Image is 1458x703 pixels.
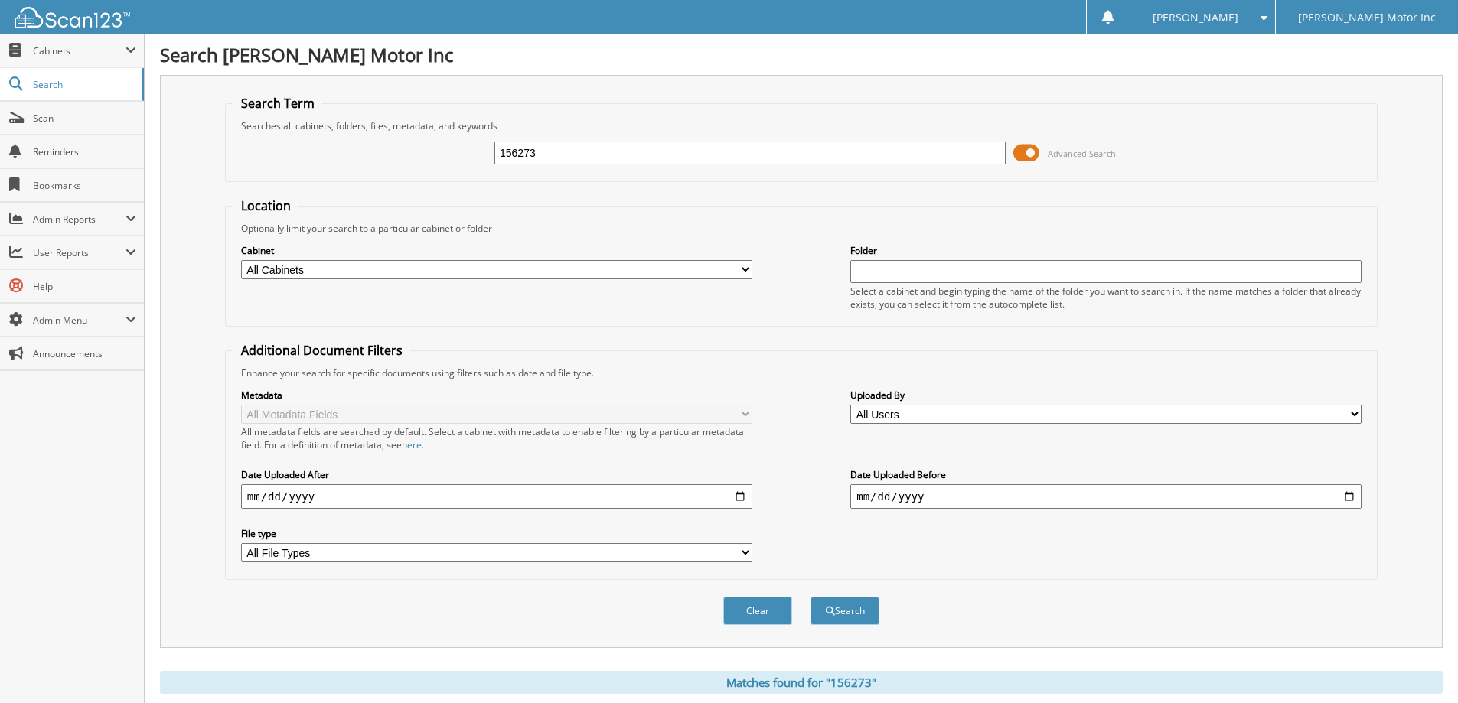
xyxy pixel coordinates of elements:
[241,389,752,402] label: Metadata
[1153,13,1238,22] span: [PERSON_NAME]
[233,366,1369,379] div: Enhance your search for specific documents using filters such as date and file type.
[850,285,1362,311] div: Select a cabinet and begin typing the name of the folder you want to search in. If the name match...
[850,484,1362,509] input: end
[850,389,1362,402] label: Uploaded By
[233,222,1369,235] div: Optionally limit your search to a particular cabinet or folder
[33,280,136,293] span: Help
[233,95,322,112] legend: Search Term
[241,484,752,509] input: start
[850,244,1362,257] label: Folder
[241,244,752,257] label: Cabinet
[233,119,1369,132] div: Searches all cabinets, folders, files, metadata, and keywords
[33,112,136,125] span: Scan
[160,671,1443,694] div: Matches found for "156273"
[233,342,410,359] legend: Additional Document Filters
[241,425,752,451] div: All metadata fields are searched by default. Select a cabinet with metadata to enable filtering b...
[233,197,298,214] legend: Location
[241,468,752,481] label: Date Uploaded After
[33,314,126,327] span: Admin Menu
[402,438,422,451] a: here
[33,213,126,226] span: Admin Reports
[33,44,126,57] span: Cabinets
[33,145,136,158] span: Reminders
[33,179,136,192] span: Bookmarks
[1048,148,1116,159] span: Advanced Search
[33,347,136,360] span: Announcements
[33,246,126,259] span: User Reports
[33,78,134,91] span: Search
[15,7,130,28] img: scan123-logo-white.svg
[811,597,879,625] button: Search
[160,42,1443,67] h1: Search [PERSON_NAME] Motor Inc
[1298,13,1436,22] span: [PERSON_NAME] Motor Inc
[241,527,752,540] label: File type
[723,597,792,625] button: Clear
[850,468,1362,481] label: Date Uploaded Before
